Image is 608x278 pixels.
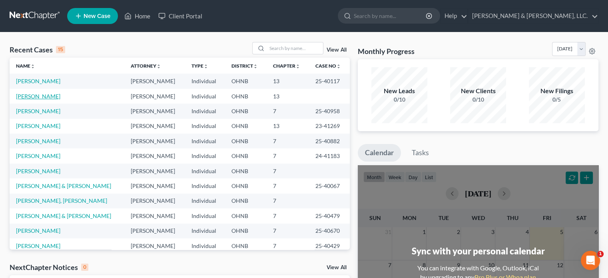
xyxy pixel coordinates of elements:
[336,64,341,69] i: unfold_more
[84,13,110,19] span: New Case
[156,64,161,69] i: unfold_more
[267,119,309,134] td: 13
[225,148,267,163] td: OHNB
[124,208,185,223] td: [PERSON_NAME]
[267,42,323,54] input: Search by name...
[354,8,427,23] input: Search by name...
[225,238,267,253] td: OHNB
[411,245,544,257] div: Sync with your personal calendar
[225,74,267,88] td: OHNB
[468,9,598,23] a: [PERSON_NAME] & [PERSON_NAME], LLC.
[203,64,208,69] i: unfold_more
[253,64,258,69] i: unfold_more
[124,224,185,238] td: [PERSON_NAME]
[124,194,185,208] td: [PERSON_NAME]
[267,104,309,118] td: 7
[124,104,185,118] td: [PERSON_NAME]
[124,119,185,134] td: [PERSON_NAME]
[16,227,60,234] a: [PERSON_NAME]
[185,194,225,208] td: Individual
[309,148,350,163] td: 24-41183
[185,74,225,88] td: Individual
[309,238,350,253] td: 25-40429
[56,46,65,53] div: 15
[267,89,309,104] td: 13
[16,63,35,69] a: Nameunfold_more
[315,63,341,69] a: Case Nounfold_more
[10,45,65,54] div: Recent Cases
[16,242,60,249] a: [PERSON_NAME]
[597,251,604,257] span: 1
[124,74,185,88] td: [PERSON_NAME]
[267,194,309,208] td: 7
[16,138,60,144] a: [PERSON_NAME]
[185,89,225,104] td: Individual
[124,148,185,163] td: [PERSON_NAME]
[267,134,309,148] td: 7
[16,78,60,84] a: [PERSON_NAME]
[16,122,60,129] a: [PERSON_NAME]
[267,164,309,178] td: 7
[371,86,427,96] div: New Leads
[124,238,185,253] td: [PERSON_NAME]
[309,178,350,193] td: 25-40067
[120,9,154,23] a: Home
[581,251,600,270] iframe: Intercom live chat
[267,208,309,223] td: 7
[225,178,267,193] td: OHNB
[225,224,267,238] td: OHNB
[124,89,185,104] td: [PERSON_NAME]
[185,238,225,253] td: Individual
[16,152,60,159] a: [PERSON_NAME]
[441,9,467,23] a: Help
[16,212,111,219] a: [PERSON_NAME] & [PERSON_NAME]
[267,178,309,193] td: 7
[309,208,350,223] td: 25-40479
[16,182,111,189] a: [PERSON_NAME] & [PERSON_NAME]
[185,119,225,134] td: Individual
[124,178,185,193] td: [PERSON_NAME]
[529,96,585,104] div: 0/5
[309,134,350,148] td: 25-40882
[185,178,225,193] td: Individual
[16,93,60,100] a: [PERSON_NAME]
[225,134,267,148] td: OHNB
[231,63,258,69] a: Districtunfold_more
[154,9,206,23] a: Client Portal
[30,64,35,69] i: unfold_more
[185,224,225,238] td: Individual
[450,86,506,96] div: New Clients
[185,104,225,118] td: Individual
[309,224,350,238] td: 25-40670
[327,265,347,270] a: View All
[225,89,267,104] td: OHNB
[405,144,436,162] a: Tasks
[371,96,427,104] div: 0/10
[16,168,60,174] a: [PERSON_NAME]
[16,197,107,204] a: [PERSON_NAME], [PERSON_NAME]
[225,119,267,134] td: OHNB
[185,148,225,163] td: Individual
[16,108,60,114] a: [PERSON_NAME]
[185,134,225,148] td: Individual
[327,47,347,53] a: View All
[81,264,88,271] div: 0
[124,134,185,148] td: [PERSON_NAME]
[309,74,350,88] td: 25-40117
[267,148,309,163] td: 7
[131,63,161,69] a: Attorneyunfold_more
[358,144,401,162] a: Calendar
[529,86,585,96] div: New Filings
[225,208,267,223] td: OHNB
[295,64,300,69] i: unfold_more
[10,262,88,272] div: NextChapter Notices
[309,119,350,134] td: 23-41269
[225,104,267,118] td: OHNB
[450,96,506,104] div: 0/10
[124,164,185,178] td: [PERSON_NAME]
[267,224,309,238] td: 7
[267,74,309,88] td: 13
[225,194,267,208] td: OHNB
[191,63,208,69] a: Typeunfold_more
[185,208,225,223] td: Individual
